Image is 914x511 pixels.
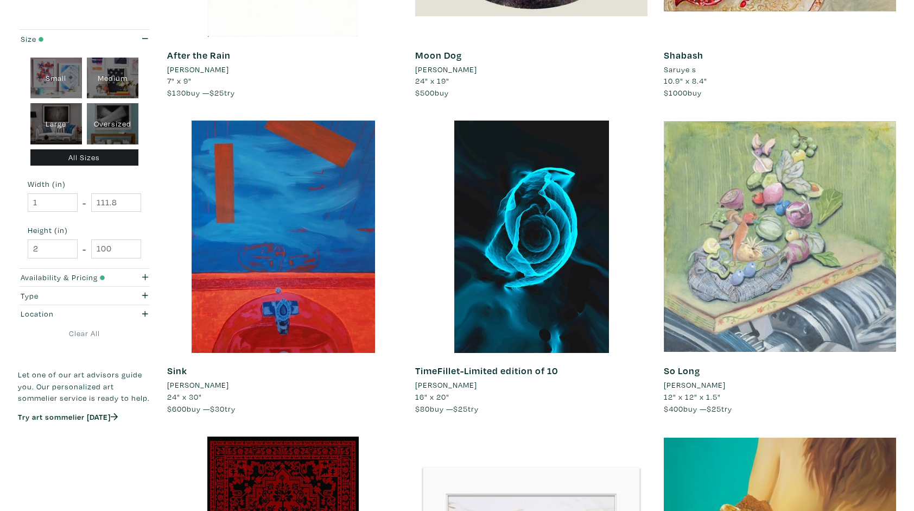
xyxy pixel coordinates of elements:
[210,87,224,98] span: $25
[664,49,703,61] a: Shabash
[21,308,112,320] div: Location
[167,49,231,61] a: After the Rain
[707,403,721,414] span: $25
[167,379,399,391] a: [PERSON_NAME]
[167,75,192,86] span: 7" x 9"
[18,369,151,404] p: Let one of our art advisors guide you. Our personalized art sommelier service is ready to help.
[415,75,449,86] span: 24" x 19"
[415,87,435,98] span: $500
[21,33,112,45] div: Size
[87,103,138,144] div: Oversized
[415,364,558,377] a: TimeFillet-Limited edition of 10
[415,49,462,61] a: Moon Dog
[18,412,118,422] a: Try art sommelier [DATE]
[664,64,696,75] li: Saruye s
[167,87,186,98] span: $130
[664,87,702,98] span: buy
[453,403,468,414] span: $25
[30,149,139,166] div: All Sizes
[167,64,229,75] li: [PERSON_NAME]
[21,272,112,283] div: Availability & Pricing
[664,379,726,391] li: [PERSON_NAME]
[18,30,151,48] button: Size
[28,180,141,188] small: Width (in)
[415,392,449,402] span: 16" x 20"
[415,64,648,75] a: [PERSON_NAME]
[415,403,479,414] span: buy — try
[664,392,721,402] span: 12" x 12" x 1.5"
[87,58,138,99] div: Medium
[18,327,151,339] a: Clear All
[30,103,82,144] div: Large
[415,379,648,391] a: [PERSON_NAME]
[664,75,707,86] span: 10.9" x 8.4"
[664,364,700,377] a: So Long
[82,195,86,210] span: -
[167,87,235,98] span: buy — try
[415,87,449,98] span: buy
[415,64,477,75] li: [PERSON_NAME]
[167,379,229,391] li: [PERSON_NAME]
[167,364,187,377] a: Sink
[18,287,151,305] button: Type
[167,392,202,402] span: 24" x 30"
[18,433,151,456] iframe: Customer reviews powered by Trustpilot
[664,64,896,75] a: Saruye s
[18,305,151,323] button: Location
[28,226,141,234] small: Height (in)
[664,403,732,414] span: buy — try
[664,87,688,98] span: $1000
[664,403,683,414] span: $400
[30,58,82,99] div: Small
[167,403,187,414] span: $600
[664,379,896,391] a: [PERSON_NAME]
[415,403,430,414] span: $80
[21,290,112,302] div: Type
[167,403,236,414] span: buy — try
[18,269,151,287] button: Availability & Pricing
[415,379,477,391] li: [PERSON_NAME]
[82,242,86,256] span: -
[210,403,225,414] span: $30
[167,64,399,75] a: [PERSON_NAME]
